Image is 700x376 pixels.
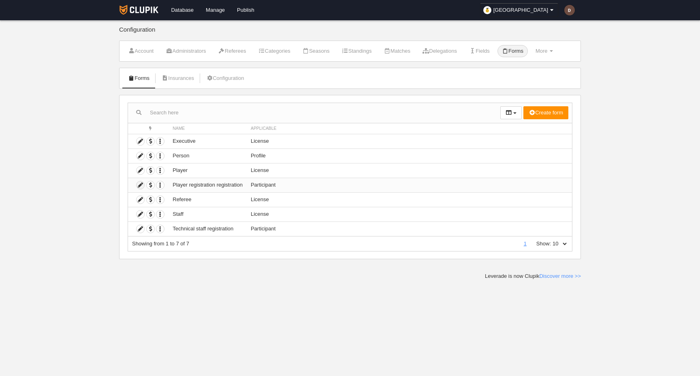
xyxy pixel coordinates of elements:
img: c2l6ZT0zMHgzMCZmcz05JnRleHQ9RCZiZz02ZDRjNDE%3D.png [564,5,575,15]
div: Leverade is now Clupik [485,273,581,280]
a: Standings [337,45,376,57]
img: organizador.30x30.png [483,6,491,14]
a: Referees [214,45,251,57]
td: License [247,134,572,148]
span: Showing from 1 to 7 of 7 [132,241,189,247]
td: Player registration registration [169,178,247,192]
a: Account [124,45,158,57]
a: Insurances [157,72,198,84]
td: Participant [247,221,572,236]
a: Configuration [202,72,249,84]
span: Applicable [251,126,277,131]
td: License [247,192,572,207]
td: Staff [169,207,247,221]
a: [GEOGRAPHIC_DATA] [480,3,558,17]
td: Person [169,148,247,163]
a: Matches [380,45,415,57]
label: Show: [528,240,551,247]
td: Technical staff registration [169,221,247,236]
div: Configuration [119,26,581,41]
a: 1 [522,241,528,247]
span: More [536,48,548,54]
button: Create form [523,106,568,119]
span: [GEOGRAPHIC_DATA] [493,6,548,14]
a: Forms [497,45,528,57]
td: License [247,207,572,221]
td: Executive [169,134,247,148]
td: Profile [247,148,572,163]
a: More [531,45,557,57]
a: Categories [254,45,295,57]
a: Fields [465,45,494,57]
td: Player [169,163,247,178]
td: Referee [169,192,247,207]
img: Clupik [120,5,159,15]
a: Administrators [161,45,210,57]
span: Name [173,126,185,131]
a: Discover more >> [539,273,581,279]
a: Seasons [298,45,334,57]
a: Forms [124,72,154,84]
td: License [247,163,572,178]
input: Search here [128,107,500,119]
td: Participant [247,178,572,192]
a: Delegations [418,45,461,57]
